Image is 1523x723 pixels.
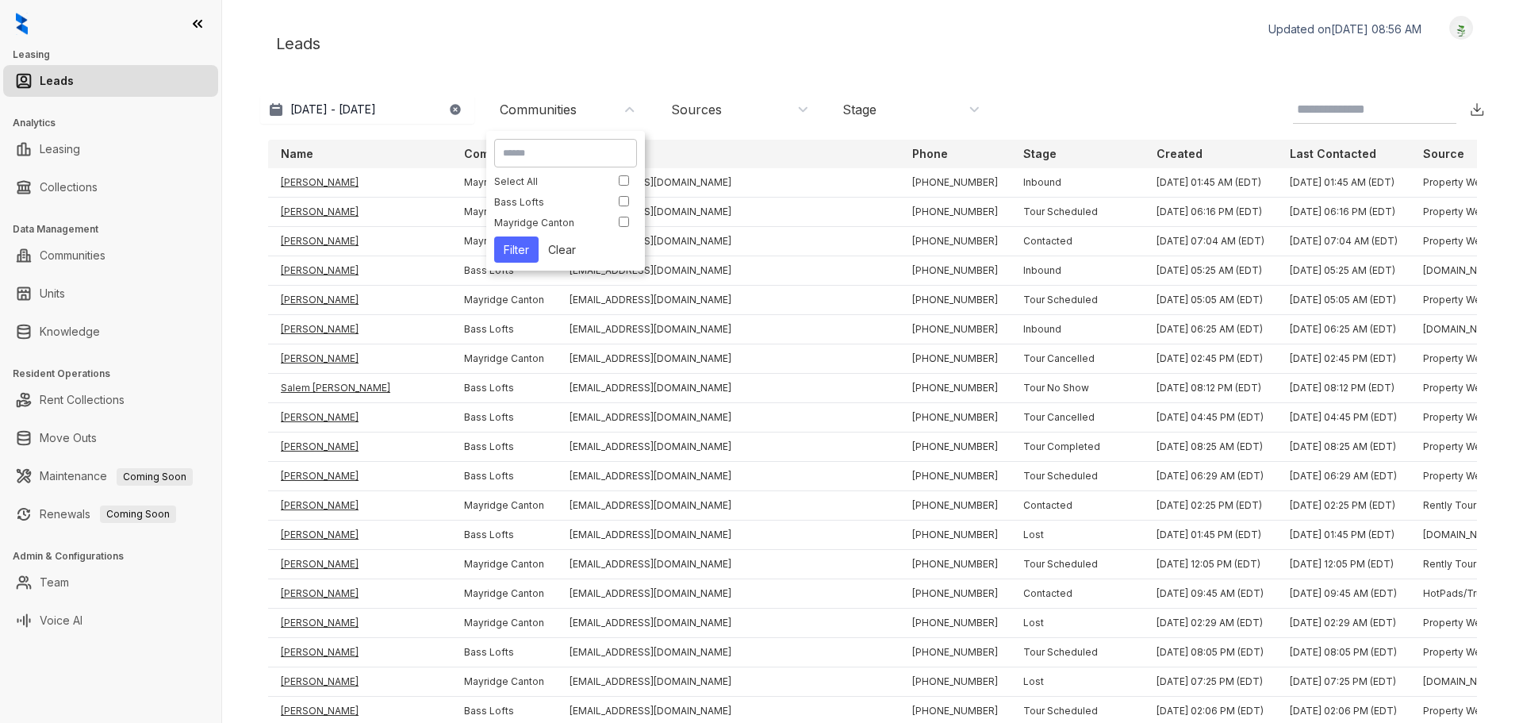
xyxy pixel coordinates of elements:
td: [PHONE_NUMBER] [900,433,1011,462]
td: Tour Scheduled [1011,638,1144,667]
td: [DATE] 08:12 PM (EDT) [1277,374,1410,403]
td: Mayridge Canton [451,286,557,315]
td: Tour Scheduled [1011,462,1144,491]
td: [PERSON_NAME] [268,433,451,462]
td: [EMAIL_ADDRESS][DOMAIN_NAME] [557,315,900,344]
td: [PHONE_NUMBER] [900,315,1011,344]
td: Bass Lofts [451,521,557,550]
td: [DATE] 07:04 AM (EDT) [1144,227,1277,256]
td: [PERSON_NAME] [268,168,451,198]
td: [EMAIL_ADDRESS][DOMAIN_NAME] [557,198,900,227]
td: Bass Lofts [451,638,557,667]
li: Rent Collections [3,384,218,416]
li: Team [3,567,218,598]
h3: Admin & Configurations [13,549,221,563]
td: [PHONE_NUMBER] [900,344,1011,374]
td: [PHONE_NUMBER] [900,462,1011,491]
a: Knowledge [40,316,100,348]
td: [DATE] 06:29 AM (EDT) [1144,462,1277,491]
td: Bass Lofts [451,374,557,403]
td: [DATE] 08:05 PM (EDT) [1277,638,1410,667]
td: [DATE] 01:45 PM (EDT) [1277,521,1410,550]
img: SearchIcon [1439,102,1452,116]
td: [DATE] 07:25 PM (EDT) [1144,667,1277,697]
a: Units [40,278,65,310]
li: Leads [3,65,218,97]
td: [DATE] 09:45 AM (EDT) [1144,579,1277,609]
td: [DATE] 06:25 AM (EDT) [1277,315,1410,344]
td: [DATE] 02:25 PM (EDT) [1144,491,1277,521]
td: [DATE] 08:25 AM (EDT) [1277,433,1410,462]
td: [DATE] 02:45 PM (EDT) [1144,344,1277,374]
td: Mayridge Canton [451,198,557,227]
td: [EMAIL_ADDRESS][DOMAIN_NAME] [557,462,900,491]
td: Mayridge Canton [451,491,557,521]
img: logo [16,13,28,35]
p: Last Contacted [1290,146,1376,162]
td: [PERSON_NAME] [268,403,451,433]
li: Leasing [3,133,218,165]
td: Tour Scheduled [1011,550,1144,579]
li: Collections [3,171,218,203]
td: [PERSON_NAME] [268,550,451,579]
td: Bass Lofts [451,462,557,491]
td: [DATE] 06:16 PM (EDT) [1277,198,1410,227]
td: Tour No Show [1011,374,1144,403]
td: [EMAIL_ADDRESS][DOMAIN_NAME] [557,521,900,550]
a: Collections [40,171,98,203]
p: Stage [1023,146,1057,162]
li: Renewals [3,498,218,530]
div: Sources [671,101,722,118]
p: Created [1157,146,1203,162]
td: Bass Lofts [451,403,557,433]
td: [DATE] 06:16 PM (EDT) [1144,198,1277,227]
li: Voice AI [3,605,218,636]
td: [DATE] 05:25 AM (EDT) [1144,256,1277,286]
td: Bass Lofts [451,433,557,462]
td: Mayridge Canton [451,579,557,609]
td: [PHONE_NUMBER] [900,198,1011,227]
td: [PHONE_NUMBER] [900,667,1011,697]
div: Mayridge Canton [494,217,602,229]
td: [DATE] 06:25 AM (EDT) [1144,315,1277,344]
td: Lost [1011,667,1144,697]
td: [PHONE_NUMBER] [900,491,1011,521]
p: Source [1423,146,1464,162]
li: Knowledge [3,316,218,348]
li: Move Outs [3,422,218,454]
td: [EMAIL_ADDRESS][DOMAIN_NAME] [557,374,900,403]
td: [PHONE_NUMBER] [900,579,1011,609]
td: Lost [1011,521,1144,550]
button: Filter [494,237,539,263]
td: [EMAIL_ADDRESS][DOMAIN_NAME] [557,579,900,609]
h3: Resident Operations [13,367,221,381]
p: Updated on [DATE] 08:56 AM [1268,21,1421,37]
td: [PERSON_NAME] [268,286,451,315]
td: [DATE] 07:04 AM (EDT) [1277,227,1410,256]
td: [DATE] 12:05 PM (EDT) [1277,550,1410,579]
div: Stage [842,101,877,118]
td: [PERSON_NAME] [268,315,451,344]
td: [EMAIL_ADDRESS][DOMAIN_NAME] [557,638,900,667]
td: Tour Completed [1011,433,1144,462]
td: [DATE] 05:05 AM (EDT) [1144,286,1277,315]
td: [DATE] 02:45 PM (EDT) [1277,344,1410,374]
a: RenewalsComing Soon [40,498,176,530]
td: Contacted [1011,227,1144,256]
td: Tour Cancelled [1011,344,1144,374]
td: [EMAIL_ADDRESS][DOMAIN_NAME] [557,667,900,697]
td: Inbound [1011,256,1144,286]
td: Mayridge Canton [451,344,557,374]
td: [EMAIL_ADDRESS][DOMAIN_NAME] [557,433,900,462]
td: Mayridge Canton [451,168,557,198]
td: [PHONE_NUMBER] [900,168,1011,198]
h3: Analytics [13,116,221,130]
td: [PERSON_NAME] [268,198,451,227]
td: [DATE] 04:45 PM (EDT) [1144,403,1277,433]
li: Communities [3,240,218,271]
td: [EMAIL_ADDRESS][DOMAIN_NAME] [557,227,900,256]
a: Team [40,567,69,598]
a: Leads [40,65,74,97]
td: Lost [1011,609,1144,638]
div: Select All [494,175,602,187]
